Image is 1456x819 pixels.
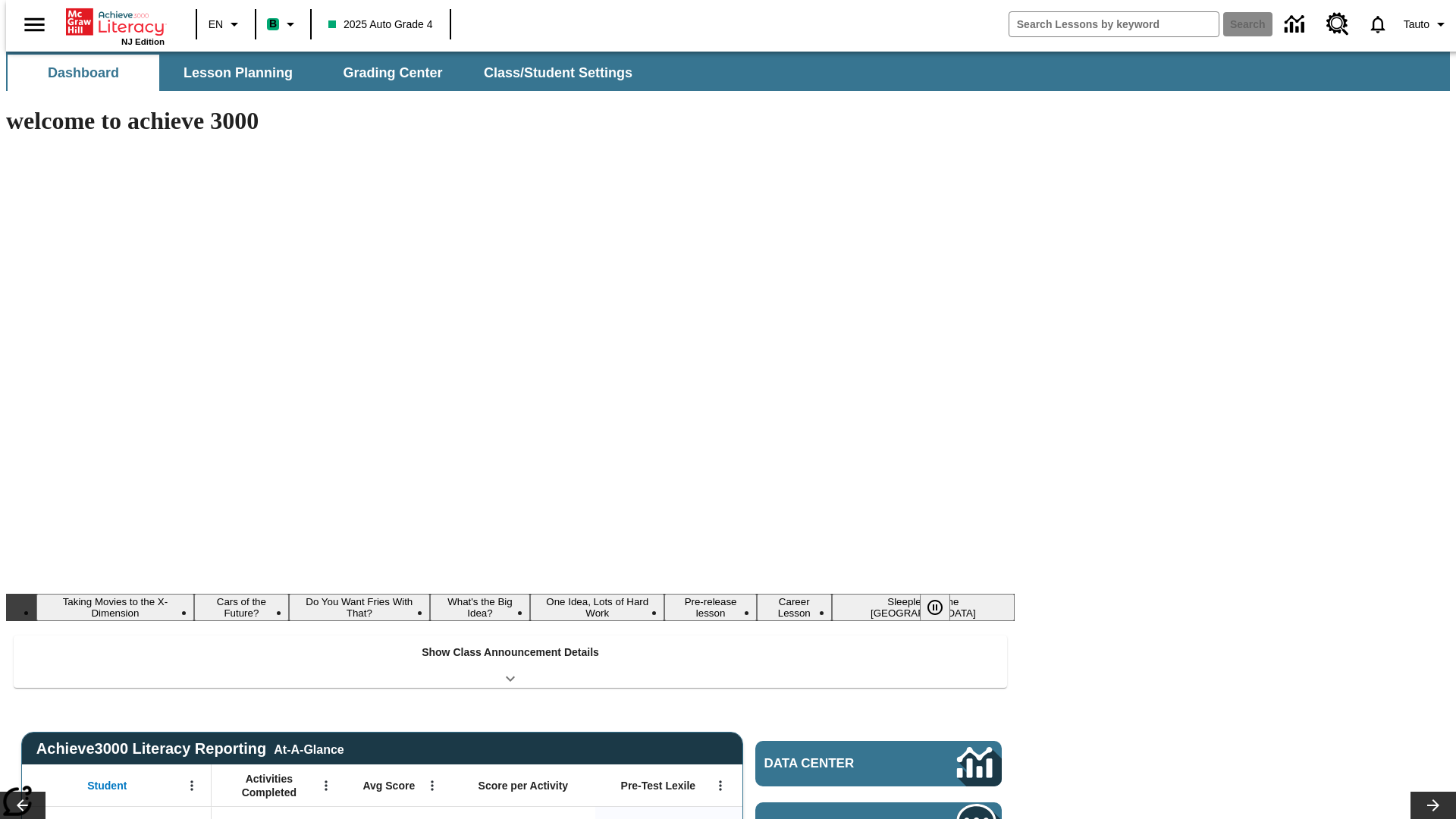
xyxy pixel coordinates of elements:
div: Pause [920,594,965,621]
button: Open side menu [12,2,57,47]
span: Tauto [1404,17,1429,33]
span: Activities Completed [219,772,319,799]
span: NJ Edition [121,37,165,46]
span: Data Center [764,756,906,771]
a: Resource Center, Will open in new tab [1317,4,1358,45]
input: search field [1009,12,1219,36]
button: Open Menu [180,774,203,797]
button: Open Menu [315,774,337,797]
button: Open Menu [421,774,444,797]
button: Slide 7 Career Lesson [757,594,832,621]
button: Slide 6 Pre-release lesson [664,594,756,621]
button: Slide 4 What's the Big Idea? [430,594,530,621]
span: EN [209,17,223,33]
button: Lesson Planning [162,55,314,91]
a: Notifications [1358,5,1398,44]
span: Score per Activity [479,779,569,792]
button: Lesson carousel, Next [1410,792,1456,819]
button: Slide 1 Taking Movies to the X-Dimension [36,594,194,621]
a: Data Center [1276,4,1317,45]
span: Achieve3000 Literacy Reporting [36,740,344,758]
button: Slide 2 Cars of the Future? [194,594,289,621]
div: Home [66,5,165,46]
button: Language: EN, Select a language [202,11,250,38]
div: SubNavbar [6,55,646,91]
span: Student [87,779,127,792]
a: Home [66,7,165,37]
button: Dashboard [8,55,159,91]
span: B [269,14,277,33]
span: Avg Score [362,779,415,792]
h1: welcome to achieve 3000 [6,107,1015,135]
div: SubNavbar [6,52,1450,91]
div: Show Class Announcement Details [14,635,1007,688]
button: Boost Class color is mint green. Change class color [261,11,306,38]
button: Slide 5 One Idea, Lots of Hard Work [530,594,664,621]
a: Data Center [755,741,1002,786]
button: Grading Center [317,55,469,91]
div: At-A-Glance [274,740,344,757]
button: Profile/Settings [1398,11,1456,38]
span: 2025 Auto Grade 4 [328,17,433,33]
button: Class/Student Settings [472,55,645,91]
p: Show Class Announcement Details [422,645,599,661]
button: Pause [920,594,950,621]
button: Open Menu [709,774,732,797]
button: Slide 3 Do You Want Fries With That? [289,594,430,621]
button: Slide 8 Sleepless in the Animal Kingdom [832,594,1015,621]
span: Pre-Test Lexile [621,779,696,792]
